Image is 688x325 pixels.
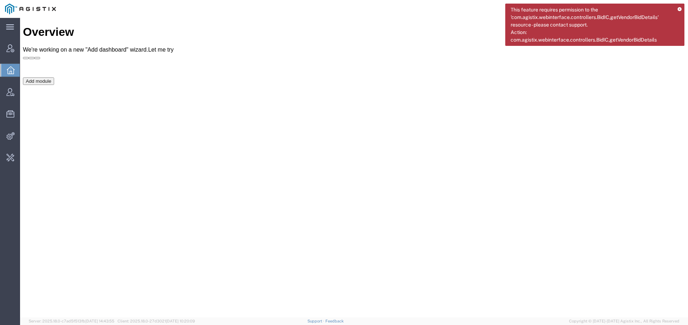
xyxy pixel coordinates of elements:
[118,319,195,323] span: Client: 2025.18.0-27d3021
[85,319,114,323] span: [DATE] 14:43:55
[20,18,688,317] iframe: FS Legacy Container
[511,6,673,44] span: This feature requires permission to the 'com.agistix.webinterface.controllers.BidIC,getVendorBidD...
[569,318,679,324] span: Copyright © [DATE]-[DATE] Agistix Inc., All Rights Reserved
[29,319,114,323] span: Server: 2025.18.0-c7ad5f513fb
[3,59,34,67] button: Add module
[166,319,195,323] span: [DATE] 10:20:09
[307,319,325,323] a: Support
[325,319,344,323] a: Feedback
[128,29,153,35] a: Let me try
[5,4,56,14] img: logo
